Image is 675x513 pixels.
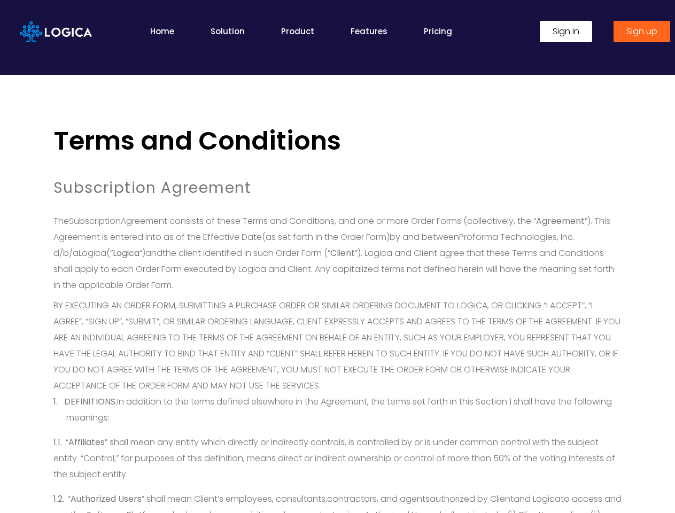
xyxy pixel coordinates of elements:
[66,436,68,448] span: “
[68,436,105,448] span: Affiliates
[53,436,615,480] span: shall mean any entity which directly or indirectly controls, is controlled by or is under common ...
[53,395,64,408] span: 1.
[540,21,592,42] a: Sign in
[106,247,145,259] span: (“ ”)
[145,247,162,259] span: and
[327,493,377,505] span: contractors
[53,128,622,154] h2: Terms and Conditions
[105,436,107,448] span: ”
[377,493,430,505] span: , and agents
[430,493,514,505] span: authorized by Client
[424,25,452,37] a: Pricing
[514,493,561,505] span: and Logica
[68,493,325,505] span: “ ” shall mean Client’s employees, consultants
[281,25,314,37] a: Product
[53,263,614,291] span: Any capitalized terms not defined herein will have the meaning set forth in the applicable Order ...
[536,215,585,227] b: Agreement
[390,231,459,243] span: by and between
[64,395,117,408] span: DEFINITIONS.
[262,231,390,243] span: (as set forth in the Order Form)
[330,247,355,259] span: Client
[53,436,66,448] span: 1.1.
[53,215,69,227] span: The
[20,21,92,42] img: Logica
[553,27,579,36] span: Sign in
[162,247,330,259] span: the client identified in such Order Form (“
[325,493,327,505] span: ,
[66,395,612,424] span: In addition to the terms defined elsewhere in the Agreement, the terms set forth in this Section ...
[53,181,622,196] h6: Subscription Agreement
[211,25,245,37] a: Solution
[53,299,620,392] span: BY EXECUTING AN ORDER FORM, SUBMITTING A PURCHASE ORDER OR SIMILAR ORDERING DOCUMENT TO LOGICA, O...
[150,25,174,37] a: Home
[351,25,387,37] a: Features
[355,247,361,259] span: ”)
[614,21,670,42] a: Sign up
[53,215,610,243] span: Agreement consists of these Terms and Conditions, and one or more Order Forms (collectively, the ...
[69,215,121,227] span: Subscription
[71,493,142,505] b: Authorized Users
[53,493,68,505] span: 1.2.
[113,247,139,259] b: Logica
[20,25,92,37] a: Logica
[79,247,106,259] span: Logica
[626,27,657,36] span: Sign up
